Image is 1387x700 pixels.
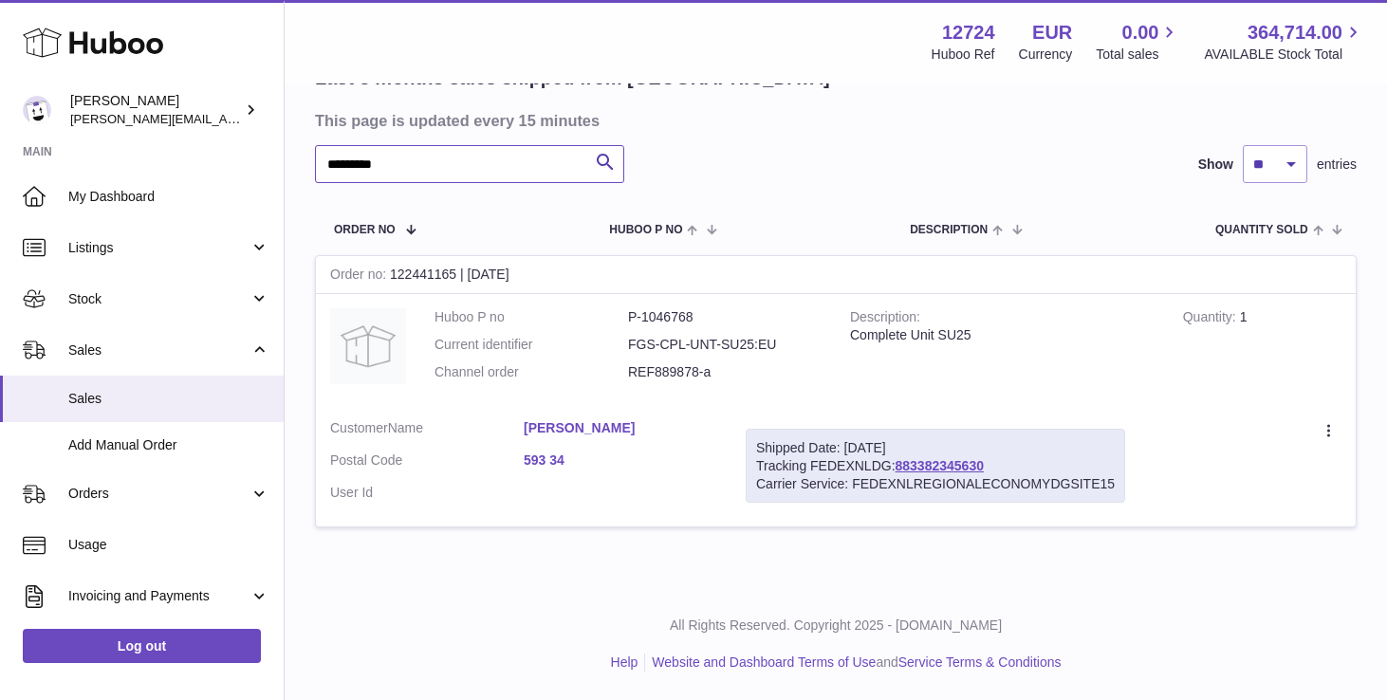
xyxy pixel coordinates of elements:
span: Total sales [1096,46,1180,64]
strong: EUR [1032,20,1072,46]
a: Website and Dashboard Terms of Use [652,654,876,670]
div: Currency [1019,46,1073,64]
td: 1 [1169,294,1356,405]
span: [PERSON_NAME][EMAIL_ADDRESS][DOMAIN_NAME] [70,111,380,126]
span: 0.00 [1122,20,1159,46]
a: 593 34 [524,451,717,470]
img: sebastian@ffern.co [23,96,51,124]
strong: Description [850,309,920,329]
a: 0.00 Total sales [1096,20,1180,64]
a: 364,714.00 AVAILABLE Stock Total [1204,20,1364,64]
span: Usage [68,536,269,554]
span: Customer [330,420,388,435]
span: AVAILABLE Stock Total [1204,46,1364,64]
a: 883382345630 [896,458,984,473]
span: Description [910,224,988,236]
div: [PERSON_NAME] [70,92,241,128]
span: Listings [68,239,250,257]
dt: User Id [330,484,524,502]
strong: Quantity [1183,309,1240,329]
span: Sales [68,390,269,408]
span: Add Manual Order [68,436,269,454]
a: Help [611,654,638,670]
a: Log out [23,629,261,663]
span: entries [1317,156,1357,174]
span: 364,714.00 [1248,20,1342,46]
div: Complete Unit SU25 [850,326,1155,344]
div: Shipped Date: [DATE] [756,439,1115,457]
strong: 12724 [942,20,995,46]
img: no-photo.jpg [330,308,406,384]
div: 122441165 | [DATE] [316,256,1356,294]
span: Order No [334,224,396,236]
dt: Channel order [435,363,628,381]
div: Tracking FEDEXNLDG: [746,429,1125,504]
span: Huboo P no [609,224,682,236]
dt: Current identifier [435,336,628,354]
a: [PERSON_NAME] [524,419,717,437]
span: Stock [68,290,250,308]
a: Service Terms & Conditions [898,654,1062,670]
dt: Name [330,419,524,442]
dd: REF889878-a [628,363,822,381]
dd: FGS-CPL-UNT-SU25:EU [628,336,822,354]
div: Carrier Service: FEDEXNLREGIONALECONOMYDGSITE15 [756,475,1115,493]
dt: Huboo P no [435,308,628,326]
span: Quantity Sold [1215,224,1308,236]
h3: This page is updated every 15 minutes [315,110,1352,131]
li: and [645,654,1061,672]
label: Show [1198,156,1233,174]
dt: Postal Code [330,451,524,474]
span: Invoicing and Payments [68,587,250,605]
div: Huboo Ref [932,46,995,64]
span: Sales [68,341,250,359]
span: My Dashboard [68,188,269,206]
dd: P-1046768 [628,308,822,326]
p: All Rights Reserved. Copyright 2025 - [DOMAIN_NAME] [300,617,1372,635]
span: Orders [68,485,250,503]
strong: Order no [330,267,390,286]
